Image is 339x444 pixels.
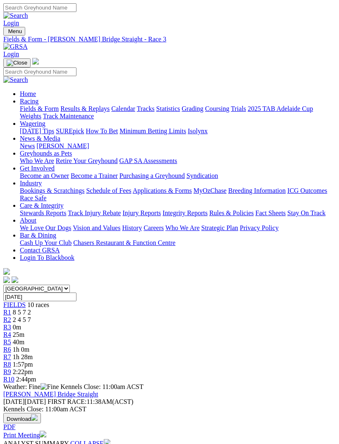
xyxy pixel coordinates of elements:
[60,383,143,390] span: Kennels Close: 11:00am ACST
[20,254,74,261] a: Login To Blackbook
[205,105,229,112] a: Coursing
[20,127,336,135] div: Wagering
[20,142,35,149] a: News
[20,187,336,202] div: Industry
[41,383,59,391] img: Fine
[27,301,49,308] span: 10 races
[3,353,11,360] a: R7
[56,157,118,164] a: Retire Your Greyhound
[8,28,22,34] span: Menu
[162,209,208,216] a: Integrity Reports
[20,127,54,134] a: [DATE] Tips
[3,268,10,275] img: logo-grsa-white.png
[231,105,246,112] a: Trials
[3,331,11,338] span: R4
[122,209,161,216] a: Injury Reports
[48,398,134,405] span: 11:38AM(ACST)
[43,113,94,120] a: Track Maintenance
[60,105,110,112] a: Results & Replays
[20,157,336,165] div: Greyhounds as Pets
[13,324,21,331] span: 0m
[36,142,89,149] a: [PERSON_NAME]
[73,224,120,231] a: Vision and Values
[287,209,325,216] a: Stay On Track
[13,309,31,316] span: 8 5 7 2
[56,127,84,134] a: SUREpick
[20,113,41,120] a: Weights
[3,376,14,383] a: R10
[3,324,11,331] a: R3
[3,3,76,12] input: Search
[71,172,118,179] a: Become a Trainer
[201,224,238,231] a: Strategic Plan
[228,187,286,194] a: Breeding Information
[40,431,46,437] img: printer.svg
[13,331,24,338] span: 25m
[186,172,218,179] a: Syndication
[111,105,135,112] a: Calendar
[165,224,200,231] a: Who We Are
[20,90,36,97] a: Home
[13,368,33,375] span: 2:22pm
[13,346,29,353] span: 1h 0m
[3,368,11,375] a: R9
[3,383,60,390] span: Weather: Fine
[3,316,11,323] a: R2
[133,187,192,194] a: Applications & Forms
[20,135,60,142] a: News & Media
[248,105,313,112] a: 2025 TAB Adelaide Cup
[143,224,164,231] a: Careers
[86,187,131,194] a: Schedule of Fees
[13,361,33,368] span: 1:57pm
[3,276,10,283] img: facebook.svg
[3,67,76,76] input: Search
[3,12,28,19] img: Search
[16,376,36,383] span: 2:44pm
[3,398,46,405] span: [DATE]
[287,187,327,194] a: ICG Outcomes
[13,338,24,346] span: 40m
[3,27,25,36] button: Toggle navigation
[20,172,69,179] a: Become an Owner
[20,217,36,224] a: About
[20,105,59,112] a: Fields & Form
[20,202,64,209] a: Care & Integrity
[193,187,227,194] a: MyOzChase
[3,338,11,346] span: R5
[20,142,336,150] div: News & Media
[3,391,98,398] a: [PERSON_NAME] Bridge Straight
[20,209,336,217] div: Care & Integrity
[12,276,18,283] img: twitter.svg
[182,105,203,112] a: Grading
[3,301,26,308] a: FIELDS
[122,224,142,231] a: History
[20,209,66,216] a: Stewards Reports
[20,224,71,231] a: We Love Our Dogs
[73,239,175,246] a: Chasers Restaurant & Function Centre
[3,413,41,423] button: Download
[86,127,118,134] a: How To Bet
[13,316,31,323] span: 2 4 5 7
[3,346,11,353] a: R6
[156,105,180,112] a: Statistics
[3,309,11,316] a: R1
[3,50,19,58] a: Login
[20,247,60,254] a: Contact GRSA
[3,423,15,430] a: PDF
[68,209,121,216] a: Track Injury Rebate
[3,43,28,50] img: GRSA
[3,36,336,43] a: Fields & Form - [PERSON_NAME] Bridge Straight - Race 3
[20,165,55,172] a: Get Involved
[3,406,336,413] div: Kennels Close: 11:00am ACST
[3,361,11,368] a: R8
[137,105,155,112] a: Tracks
[20,239,72,246] a: Cash Up Your Club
